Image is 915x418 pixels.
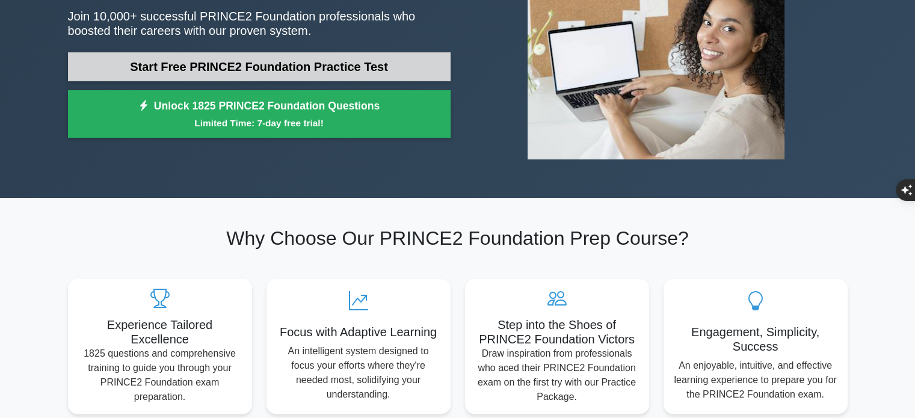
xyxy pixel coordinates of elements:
[475,346,639,404] p: Draw inspiration from professionals who aced their PRINCE2 Foundation exam on the first try with ...
[673,358,838,402] p: An enjoyable, intuitive, and effective learning experience to prepare you for the PRINCE2 Foundat...
[78,346,242,404] p: 1825 questions and comprehensive training to guide you through your PRINCE2 Foundation exam prepa...
[68,90,451,138] a: Unlock 1825 PRINCE2 Foundation QuestionsLimited Time: 7-day free trial!
[68,52,451,81] a: Start Free PRINCE2 Foundation Practice Test
[68,9,451,38] p: Join 10,000+ successful PRINCE2 Foundation professionals who boosted their careers with our prove...
[475,318,639,346] h5: Step into the Shoes of PRINCE2 Foundation Victors
[673,325,838,354] h5: Engagement, Simplicity, Success
[276,344,441,402] p: An intelligent system designed to focus your efforts where they're needed most, solidifying your ...
[78,318,242,346] h5: Experience Tailored Excellence
[276,325,441,339] h5: Focus with Adaptive Learning
[68,227,848,250] h2: Why Choose Our PRINCE2 Foundation Prep Course?
[83,116,436,130] small: Limited Time: 7-day free trial!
